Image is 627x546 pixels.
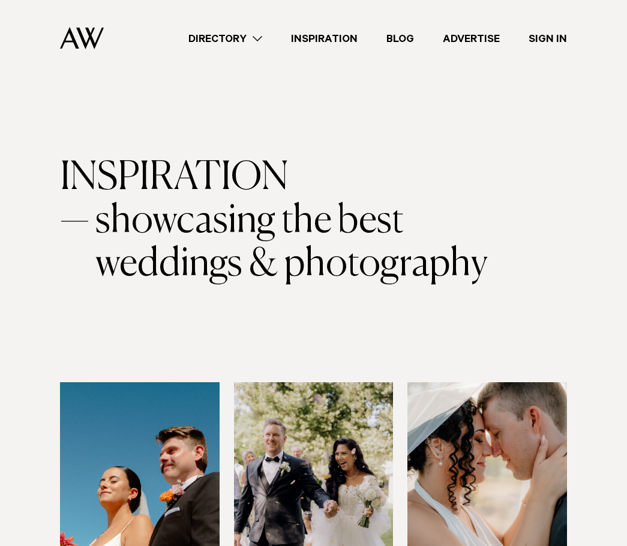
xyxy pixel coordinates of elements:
[60,27,104,49] img: Auckland Weddings Logo
[277,31,372,47] a: Inspiration
[428,31,514,47] a: Advertise
[95,200,540,286] span: showcasing the best weddings & photography
[514,31,581,47] a: Sign In
[174,31,277,47] a: Directory
[372,31,428,47] a: Blog
[60,200,89,286] span: —
[60,157,567,286] h1: INSPIRATION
